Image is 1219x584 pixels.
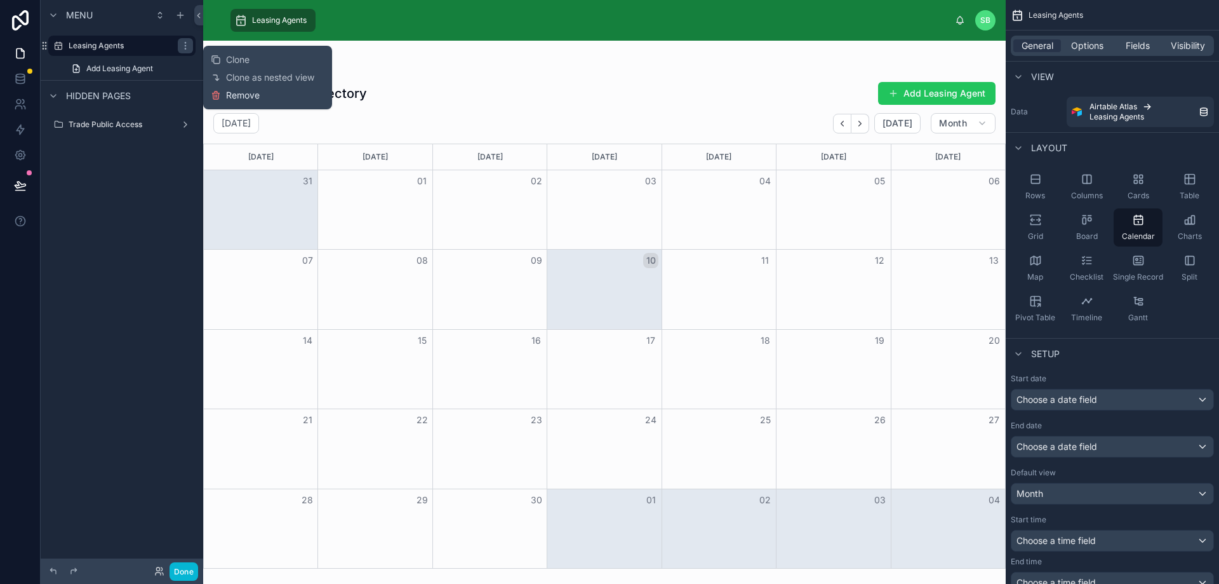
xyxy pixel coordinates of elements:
button: Table [1165,168,1214,206]
button: Gantt [1114,290,1162,328]
label: Default view [1011,468,1056,478]
span: Timeline [1071,313,1102,323]
button: 12 [872,253,888,268]
span: Grid [1028,231,1043,241]
span: Month [1016,487,1043,500]
button: Split [1165,249,1214,287]
button: 02 [757,492,773,508]
button: Timeline [1062,290,1111,328]
span: Options [1071,39,1103,52]
span: [DATE] [883,118,912,129]
span: Setup [1031,348,1060,360]
span: Single Record [1113,272,1163,282]
button: Single Record [1114,249,1162,287]
h2: [DATE] [222,117,251,130]
button: 04 [987,492,1002,508]
span: Checklist [1070,272,1103,282]
span: Fields [1126,39,1150,52]
div: scrollable content [224,6,955,34]
a: Add Leasing Agent [63,58,196,79]
button: Checklist [1062,249,1111,287]
button: Choose a time field [1011,530,1214,552]
span: Leasing Agents [252,15,307,25]
label: Data [1011,107,1062,117]
div: [DATE] [206,144,316,170]
button: 18 [757,333,773,348]
button: 14 [300,333,315,348]
label: Trade Public Access [69,119,175,130]
span: Leasing Agents [1029,10,1083,20]
button: 02 [529,173,544,189]
button: 22 [415,412,430,428]
button: 15 [415,333,430,348]
button: 01 [415,173,430,189]
button: 13 [987,253,1002,268]
button: Done [170,562,198,581]
div: [DATE] [893,144,1003,170]
span: Cards [1128,191,1149,201]
span: View [1031,71,1054,83]
button: Choose a date field [1011,436,1214,458]
span: Table [1180,191,1199,201]
button: 04 [757,173,773,189]
button: Columns [1062,168,1111,206]
span: Remove [226,89,260,102]
button: Month [1011,483,1214,505]
button: [DATE] [874,113,921,133]
div: [DATE] [320,144,430,170]
button: Map [1011,249,1060,287]
button: Pivot Table [1011,290,1060,328]
button: 19 [872,333,888,348]
button: 30 [529,492,544,508]
div: [DATE] [549,144,659,170]
button: Back [833,114,851,133]
span: Choose a time field [1016,535,1096,546]
button: Board [1062,208,1111,247]
button: 03 [872,492,888,508]
button: 21 [300,412,315,428]
span: Charts [1178,231,1202,241]
label: End date [1011,421,1042,431]
span: Split [1182,272,1197,282]
span: Pivot Table [1015,313,1055,323]
button: Rows [1011,168,1060,206]
span: Clone [226,53,250,66]
label: Start time [1011,515,1046,525]
div: [DATE] [435,144,545,170]
span: Airtable Atlas [1089,102,1137,112]
img: App logo [213,20,214,21]
span: Board [1076,231,1098,241]
button: 20 [987,333,1002,348]
button: Add Leasing Agent [878,82,996,105]
span: Calendar [1122,231,1155,241]
button: 31 [300,173,315,189]
button: Cards [1114,168,1162,206]
label: Start date [1011,374,1046,384]
button: 08 [415,253,430,268]
label: Leasing Agents [69,41,170,51]
img: Airtable Logo [1072,107,1082,117]
button: 29 [415,492,430,508]
span: Map [1027,272,1043,282]
button: Month [931,113,996,133]
span: Gantt [1128,313,1148,323]
button: 03 [643,173,658,189]
button: 05 [872,173,888,189]
button: Next [851,114,869,133]
span: Menu [66,9,93,22]
span: Rows [1025,191,1045,201]
button: 24 [643,412,658,428]
button: 06 [987,173,1002,189]
span: Hidden pages [66,90,131,102]
button: Choose a date field [1011,389,1214,411]
a: Leasing Agents [48,36,196,56]
span: Leasing Agents [1089,112,1144,122]
span: Month [939,118,967,129]
button: Clone [211,53,260,66]
div: [DATE] [664,144,774,170]
button: 10 [643,253,658,268]
button: 17 [643,333,658,348]
span: Layout [1031,142,1067,154]
button: Clone as nested view [211,71,324,84]
button: 01 [643,492,658,508]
